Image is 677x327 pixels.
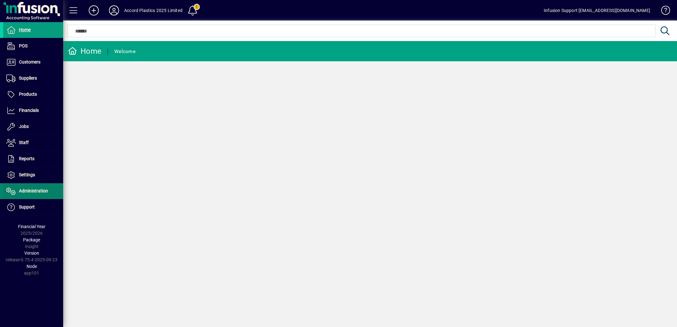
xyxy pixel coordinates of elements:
span: Suppliers [19,76,37,81]
a: Financials [3,103,63,118]
a: Reports [3,151,63,167]
div: Infusion Support [EMAIL_ADDRESS][DOMAIN_NAME] [544,5,650,15]
span: POS [19,43,27,48]
div: Home [68,46,101,56]
a: Products [3,87,63,102]
span: Home [19,27,31,32]
div: Welcome [114,46,135,57]
span: Jobs [19,124,29,129]
span: Financial Year [18,224,45,229]
button: Add [84,5,104,16]
span: Package [23,237,40,242]
span: Node [27,264,37,269]
div: Accord Plastics 2025 Limited [124,5,183,15]
span: Products [19,92,37,97]
a: Administration [3,183,63,199]
a: Support [3,199,63,215]
span: Financials [19,108,39,113]
button: Profile [104,5,124,16]
a: Customers [3,54,63,70]
span: Customers [19,59,40,64]
span: Version [24,251,39,256]
a: Settings [3,167,63,183]
span: Support [19,204,35,209]
a: Suppliers [3,70,63,86]
a: Jobs [3,119,63,135]
a: Staff [3,135,63,151]
span: Reports [19,156,34,161]
a: POS [3,38,63,54]
span: Administration [19,188,48,193]
a: Knowledge Base [656,1,669,22]
span: Staff [19,140,29,145]
span: Settings [19,172,35,177]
